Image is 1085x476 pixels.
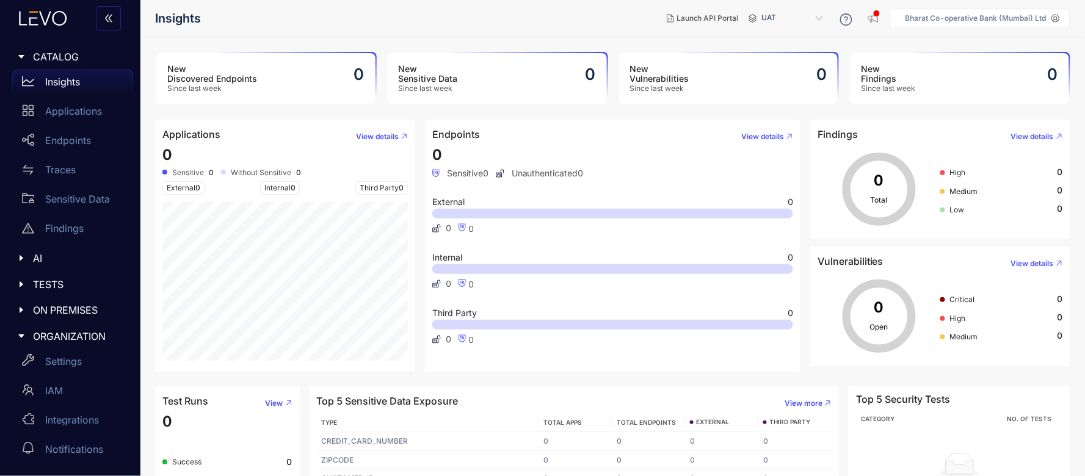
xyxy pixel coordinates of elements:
[33,331,123,342] span: ORGANIZATION
[816,65,827,84] h2: 0
[446,334,451,344] span: 0
[355,181,408,195] span: Third Party
[12,378,133,408] a: IAM
[1058,294,1063,304] span: 0
[696,419,729,426] span: EXTERNAL
[172,457,201,466] span: Success
[7,272,133,297] div: TESTS
[22,222,34,234] span: warning
[12,408,133,437] a: Integrations
[1007,415,1051,422] span: No. of Tests
[950,295,975,304] span: Critical
[12,187,133,216] a: Sensitive Data
[17,254,26,262] span: caret-right
[1058,204,1063,214] span: 0
[33,279,123,290] span: TESTS
[317,451,539,470] td: ZIPCODE
[685,432,758,451] td: 0
[399,183,404,192] span: 0
[45,193,110,204] p: Sensitive Data
[317,432,539,451] td: CREDIT_CARD_NUMBER
[399,84,458,93] span: Since last week
[861,64,915,84] h3: New Findings
[432,129,480,140] h4: Endpoints
[322,419,338,426] span: TYPE
[45,135,91,146] p: Endpoints
[539,451,612,470] td: 0
[446,279,451,289] span: 0
[17,306,26,314] span: caret-right
[45,76,80,87] p: Insights
[950,314,966,323] span: High
[399,64,458,84] h3: New Sensitive Data
[769,419,810,426] span: THIRD PARTY
[617,419,676,426] span: TOTAL ENDPOINTS
[7,245,133,271] div: AI
[287,457,292,467] b: 0
[630,84,689,93] span: Since last week
[291,183,296,192] span: 0
[496,168,584,178] span: Unauthenticated 0
[162,181,205,195] span: External
[758,451,832,470] td: 0
[1058,186,1063,195] span: 0
[45,164,76,175] p: Traces
[7,44,133,70] div: CATALOG
[758,432,832,451] td: 0
[446,223,451,233] span: 0
[1001,254,1063,273] button: View details
[12,349,133,378] a: Settings
[33,51,123,62] span: CATALOG
[45,414,99,425] p: Integrations
[33,253,123,264] span: AI
[172,168,204,177] span: Sensitive
[741,132,784,141] span: View details
[468,334,474,345] span: 0
[354,65,365,84] h2: 0
[677,14,739,23] span: Launch API Portal
[22,384,34,396] span: team
[856,394,950,405] h4: Top 5 Security Tests
[12,99,133,128] a: Applications
[12,70,133,99] a: Insights
[775,394,832,413] button: View more
[1058,331,1063,341] span: 0
[468,223,474,234] span: 0
[1001,127,1063,146] button: View details
[104,13,114,24] span: double-left
[155,12,201,26] span: Insights
[432,309,477,317] span: Third Party
[539,432,612,451] td: 0
[231,168,291,177] span: Without Sensitive
[657,9,749,28] button: Launch API Portal
[432,253,462,262] span: Internal
[1058,167,1063,177] span: 0
[1048,65,1058,84] h2: 0
[7,323,133,349] div: ORGANIZATION
[861,415,894,422] span: Category
[788,198,793,206] span: 0
[45,444,103,455] p: Notifications
[685,451,758,470] td: 0
[12,157,133,187] a: Traces
[162,146,172,164] span: 0
[785,399,822,408] span: View more
[950,332,978,341] span: Medium
[260,181,300,195] span: Internal
[612,432,685,451] td: 0
[432,198,465,206] span: External
[12,437,133,466] a: Notifications
[162,129,220,140] h4: Applications
[45,106,102,117] p: Applications
[17,280,26,289] span: caret-right
[950,187,978,196] span: Medium
[45,223,84,234] p: Findings
[1058,312,1063,322] span: 0
[167,64,257,84] h3: New Discovered Endpoints
[162,413,172,430] span: 0
[296,168,301,177] b: 0
[818,256,884,267] h4: Vulnerabilities
[167,84,257,93] span: Since last week
[731,127,793,146] button: View details
[905,14,1047,23] p: Bharat Co-operative Bank (Mumbai) Ltd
